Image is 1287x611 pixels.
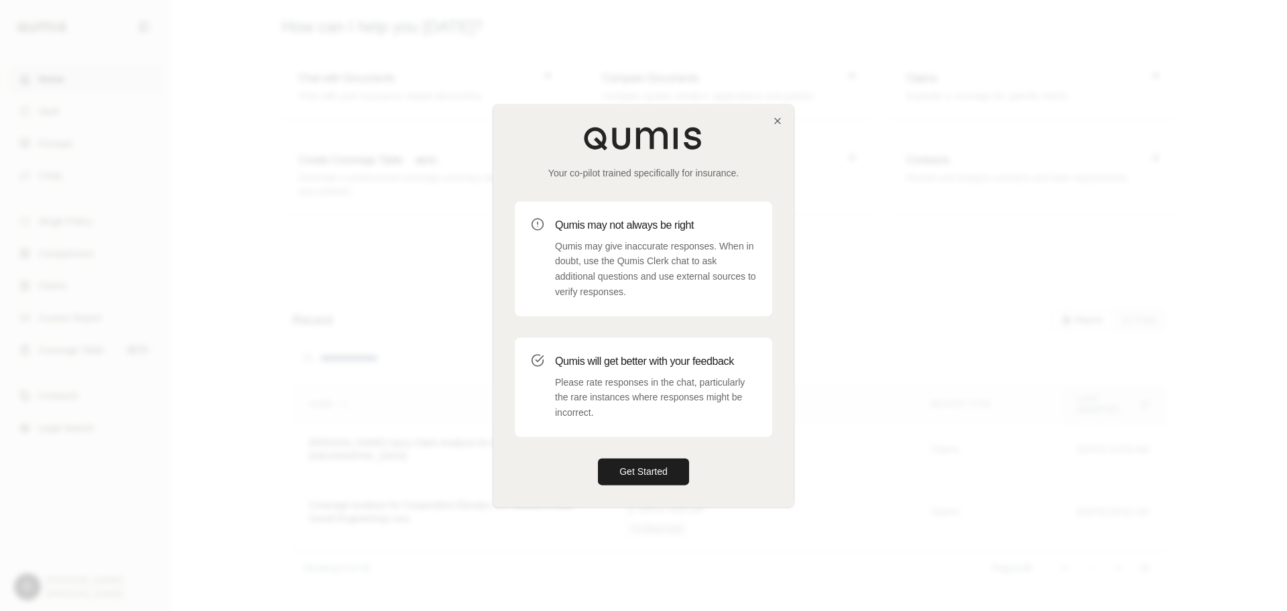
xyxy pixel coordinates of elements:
p: Qumis may give inaccurate responses. When in doubt, use the Qumis Clerk chat to ask additional qu... [555,239,756,300]
h3: Qumis will get better with your feedback [555,353,756,370]
p: Please rate responses in the chat, particularly the rare instances where responses might be incor... [555,375,756,421]
img: Qumis Logo [583,126,704,150]
button: Get Started [598,458,689,485]
p: Your co-pilot trained specifically for insurance. [515,166,772,180]
h3: Qumis may not always be right [555,217,756,233]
